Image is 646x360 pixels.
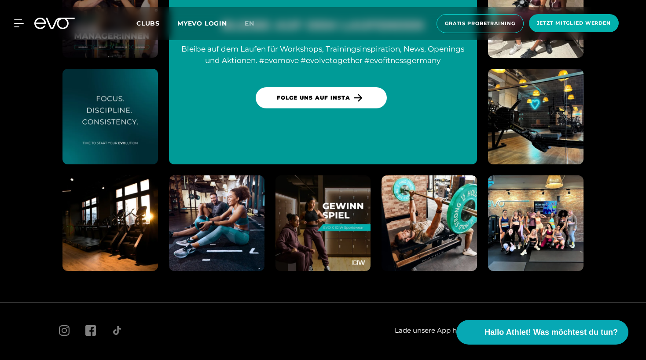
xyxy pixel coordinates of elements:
span: Lade unsere App herunter [395,326,481,336]
a: Folge uns auf Insta [256,87,386,108]
a: MYEVO LOGIN [177,19,227,27]
span: Folge uns auf Insta [277,94,350,102]
span: Jetzt Mitglied werden [537,19,611,27]
button: Hallo Athlet! Was möchtest du tun? [456,320,628,345]
img: evofitness instagram [488,69,584,164]
img: evofitness instagram [488,175,584,271]
div: Bleibe auf dem Laufen für Workshops, Trainingsinspiration, News, Openings und Aktionen. #evomove ... [180,44,466,66]
img: evofitness instagram [382,175,477,271]
a: Clubs [136,19,177,27]
span: Clubs [136,19,160,27]
img: evofitness instagram [62,175,158,271]
img: evofitness instagram [62,69,158,164]
a: en [245,19,265,29]
span: Hallo Athlet! Was möchtest du tun? [484,327,618,338]
img: evofitness instagram [275,175,371,271]
img: evofitness instagram [169,175,264,271]
a: Gratis Probetraining [434,14,526,33]
span: en [245,19,254,27]
a: Jetzt Mitglied werden [526,14,621,33]
span: Gratis Probetraining [445,20,515,27]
